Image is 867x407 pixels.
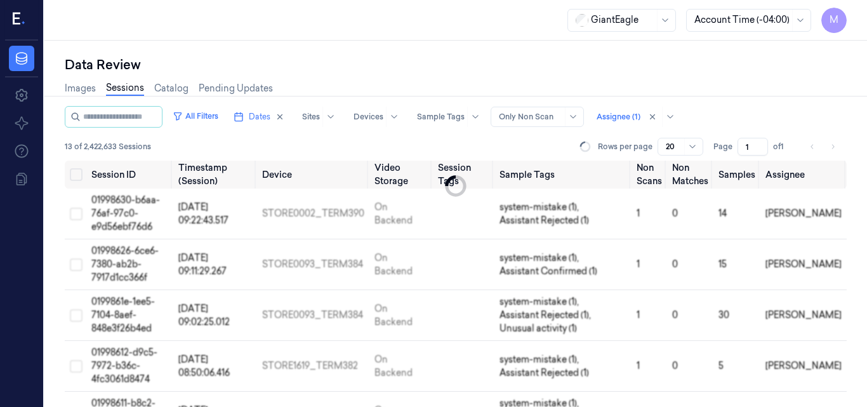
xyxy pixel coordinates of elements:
[173,161,258,189] th: Timestamp (Session)
[65,82,96,95] a: Images
[765,360,842,371] span: [PERSON_NAME]
[91,347,157,385] span: 01998612-d9c5-7972-b36c-4fc3061d8474
[718,309,729,321] span: 30
[262,207,364,220] div: STORE0002_TERM390
[178,354,230,378] span: [DATE] 08:50:06.416
[672,208,678,219] span: 0
[70,168,83,181] button: Select all
[433,161,494,189] th: Session Tags
[70,309,83,322] button: Select row
[178,252,227,277] span: [DATE] 09:11:29.267
[500,201,581,214] span: system-mistake (1) ,
[369,161,433,189] th: Video Storage
[667,161,713,189] th: Non Matches
[672,360,678,371] span: 0
[91,296,155,334] span: 0199861e-1ee5-7104-8aef-848e3f26b4ed
[718,360,724,371] span: 5
[500,353,581,366] span: system-mistake (1) ,
[765,258,842,270] span: [PERSON_NAME]
[637,258,640,270] span: 1
[598,141,652,152] p: Rows per page
[632,161,667,189] th: Non Scans
[70,258,83,271] button: Select row
[374,251,428,278] div: On Backend
[637,360,640,371] span: 1
[500,322,577,335] span: Unusual activity (1)
[500,265,597,278] span: Assistant Confirmed (1)
[70,360,83,373] button: Select row
[804,138,842,156] nav: pagination
[257,161,369,189] th: Device
[86,161,173,189] th: Session ID
[178,201,228,226] span: [DATE] 09:22:43.517
[249,111,270,123] span: Dates
[713,141,732,152] span: Page
[494,161,632,189] th: Sample Tags
[374,201,428,227] div: On Backend
[500,251,581,265] span: system-mistake (1) ,
[718,258,727,270] span: 15
[821,8,847,33] button: M
[106,81,144,96] a: Sessions
[199,82,273,95] a: Pending Updates
[637,309,640,321] span: 1
[374,353,428,380] div: On Backend
[262,258,364,271] div: STORE0093_TERM384
[713,161,760,189] th: Samples
[765,208,842,219] span: [PERSON_NAME]
[672,258,678,270] span: 0
[718,208,727,219] span: 14
[500,309,593,322] span: Assistant Rejected (1) ,
[500,214,589,227] span: Assistant Rejected (1)
[262,309,364,322] div: STORE0093_TERM384
[178,303,230,328] span: [DATE] 09:02:25.012
[168,106,223,126] button: All Filters
[760,161,847,189] th: Assignee
[91,245,159,283] span: 01998626-6ce6-7380-ab2b-7917d1cc366f
[262,359,364,373] div: STORE1619_TERM382
[65,141,151,152] span: 13 of 2,422,633 Sessions
[65,56,847,74] div: Data Review
[500,295,581,309] span: system-mistake (1) ,
[773,141,793,152] span: of 1
[374,302,428,329] div: On Backend
[70,208,83,220] button: Select row
[91,194,160,232] span: 01998630-b6aa-76af-97c0-e9d56ebf76d6
[637,208,640,219] span: 1
[228,107,289,127] button: Dates
[154,82,189,95] a: Catalog
[500,366,589,380] span: Assistant Rejected (1)
[765,309,842,321] span: [PERSON_NAME]
[672,309,678,321] span: 0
